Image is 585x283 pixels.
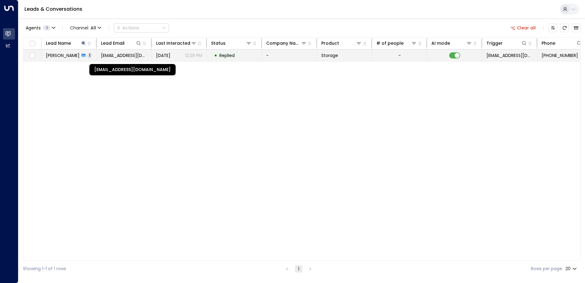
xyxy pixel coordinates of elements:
[46,40,87,47] div: Lead Name
[508,24,538,32] button: Clear all
[156,40,197,47] div: Last Interacted
[214,50,217,61] div: •
[321,52,338,58] span: Storage
[542,52,578,58] span: +447515708331
[101,40,125,47] div: Lead Email
[219,52,235,58] span: Replied
[211,40,252,47] div: Status
[376,40,417,47] div: # of people
[117,25,139,31] div: Actions
[211,40,225,47] div: Status
[266,40,307,47] div: Company Name
[431,40,472,47] div: AI mode
[572,24,580,32] button: Archived Leads
[46,40,71,47] div: Lead Name
[23,266,66,272] div: Showing 1-1 of 1 rows
[486,40,503,47] div: Trigger
[23,24,58,32] button: Agents1
[101,52,147,58] span: nia_williams@hotmail.com
[28,52,36,59] span: Toggle select row
[114,23,169,32] button: Actions
[262,50,317,61] td: -
[46,52,80,58] span: Nia Williams
[321,40,362,47] div: Product
[398,52,401,58] div: -
[68,24,104,32] button: Channel:All
[376,40,404,47] div: # of people
[486,52,533,58] span: leads@space-station.co.uk
[156,40,190,47] div: Last Interacted
[91,25,96,30] span: All
[295,265,302,273] button: page 1
[431,40,450,47] div: AI mode
[101,40,142,47] div: Lead Email
[88,53,92,58] span: 1
[43,25,50,30] span: 1
[68,24,104,32] span: Channel:
[185,52,202,58] p: 12:29 PM
[24,6,82,13] a: Leads & Conversations
[89,64,176,75] div: [EMAIL_ADDRESS][DOMAIN_NAME]
[549,24,557,32] button: Customize
[486,40,527,47] div: Trigger
[560,24,569,32] span: Refresh
[266,40,301,47] div: Company Name
[283,265,314,273] nav: pagination navigation
[542,40,555,47] div: Phone
[114,23,169,32] div: Button group with a nested menu
[531,266,563,272] label: Rows per page:
[542,40,582,47] div: Phone
[26,26,41,30] span: Agents
[565,264,578,273] div: 20
[321,40,339,47] div: Product
[28,40,36,47] span: Toggle select all
[156,52,170,58] span: Yesterday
